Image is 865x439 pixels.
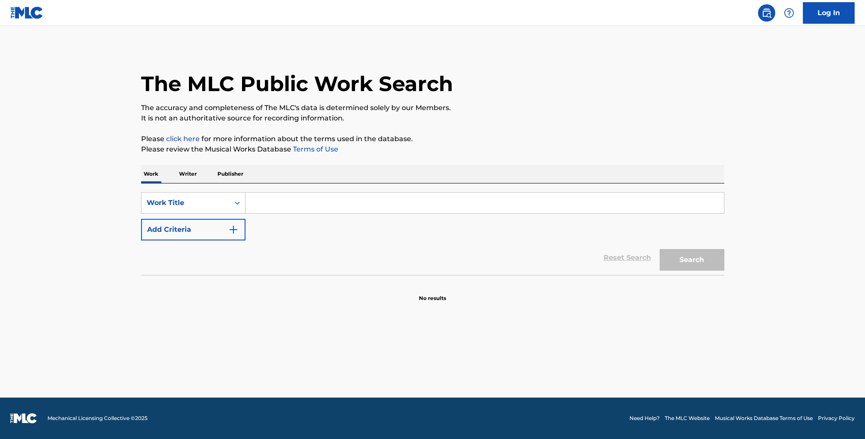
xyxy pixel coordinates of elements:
[147,198,224,208] div: Work Title
[10,6,44,19] img: MLC Logo
[715,414,813,422] a: Musical Works Database Terms of Use
[758,4,775,22] a: Public Search
[141,144,724,155] p: Please review the Musical Works Database
[47,414,148,422] span: Mechanical Licensing Collective © 2025
[803,2,855,24] a: Log In
[10,413,37,423] img: logo
[818,414,855,422] a: Privacy Policy
[215,165,246,183] p: Publisher
[784,8,794,18] img: help
[141,71,453,97] h1: The MLC Public Work Search
[176,165,199,183] p: Writer
[228,224,239,235] img: 9d2ae6d4665cec9f34b9.svg
[141,165,161,183] p: Work
[141,113,724,123] p: It is not an authoritative source for recording information.
[291,145,338,153] a: Terms of Use
[141,134,724,144] p: Please for more information about the terms used in the database.
[141,192,724,275] form: Search Form
[166,135,200,143] a: click here
[665,414,710,422] a: The MLC Website
[419,284,446,302] p: No results
[141,103,724,113] p: The accuracy and completeness of The MLC's data is determined solely by our Members.
[761,8,772,18] img: search
[780,4,798,22] div: Help
[629,414,660,422] a: Need Help?
[141,219,245,240] button: Add Criteria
